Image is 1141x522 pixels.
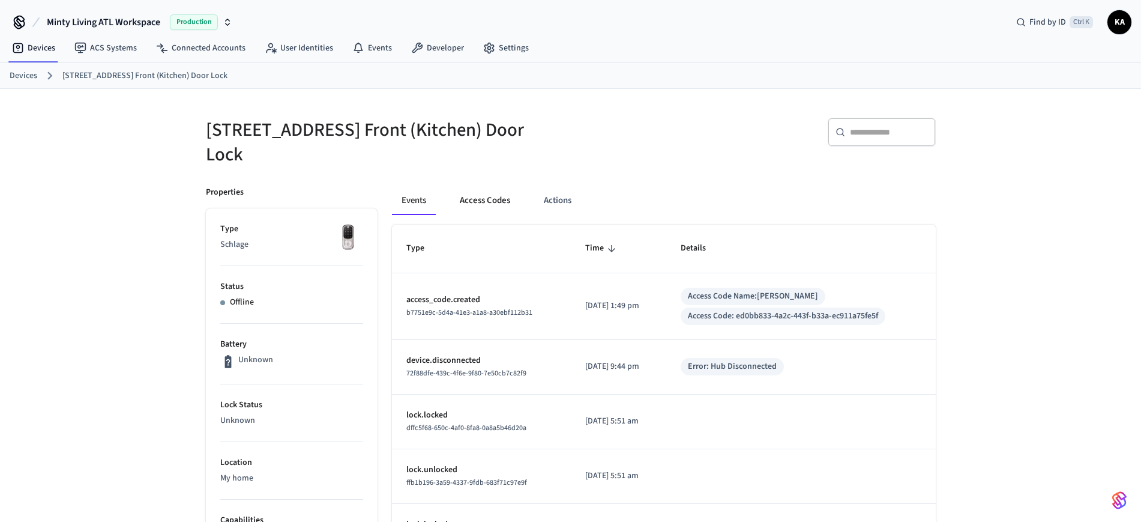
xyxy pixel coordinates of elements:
a: Devices [2,37,65,59]
button: Events [392,186,436,215]
span: Time [585,239,619,258]
p: Lock Status [220,399,363,411]
p: Properties [206,186,244,199]
p: Battery [220,338,363,351]
a: User Identities [255,37,343,59]
span: dffc5f68-650c-4af0-8fa8-0a8a5b46d20a [406,423,526,433]
div: ant example [392,186,936,215]
p: [DATE] 5:51 am [585,415,651,428]
p: device.disconnected [406,354,557,367]
span: ffb1b196-3a59-4337-9fdb-683f71c97e9f [406,478,527,488]
p: Location [220,457,363,469]
a: [STREET_ADDRESS] Front (Kitchen) Door Lock [62,70,227,82]
div: Find by IDCtrl K [1007,11,1103,33]
div: Access Code Name: [PERSON_NAME] [688,290,818,303]
a: Connected Accounts [146,37,255,59]
p: lock.locked [406,409,557,422]
a: Developer [402,37,474,59]
img: Yale Assure Touchscreen Wifi Smart Lock, Satin Nickel, Front [333,223,363,253]
a: Devices [10,70,37,82]
a: Events [343,37,402,59]
div: Error: Hub Disconnected [688,360,777,373]
p: lock.unlocked [406,464,557,476]
button: Actions [534,186,581,215]
p: access_code.created [406,294,557,306]
p: [DATE] 5:51 am [585,470,651,482]
span: Minty Living ATL Workspace [47,15,160,29]
p: [DATE] 9:44 pm [585,360,651,373]
h5: [STREET_ADDRESS] Front (Kitchen) Door Lock [206,118,564,167]
p: Unknown [220,414,363,427]
span: Ctrl K [1070,16,1093,28]
span: 72f88dfe-439c-4f6e-9f80-7e50cb7c82f9 [406,368,526,378]
p: Offline [230,296,254,309]
a: Settings [474,37,538,59]
span: b7751e9c-5d4a-41e3-a1a8-a30ebf112b31 [406,308,532,318]
p: [DATE] 1:49 pm [585,300,651,312]
p: Status [220,281,363,293]
div: Access Code: ed0bb833-4a2c-443f-b33a-ec911a75fe5f [688,310,878,323]
button: KA [1107,10,1131,34]
p: Unknown [238,354,273,366]
span: KA [1109,11,1130,33]
span: Production [170,14,218,30]
span: Details [681,239,721,258]
span: Type [406,239,440,258]
p: Type [220,223,363,235]
img: SeamLogoGradient.69752ec5.svg [1112,491,1127,510]
a: ACS Systems [65,37,146,59]
p: Schlage [220,238,363,251]
span: Find by ID [1029,16,1066,28]
p: My home [220,472,363,485]
button: Access Codes [450,186,520,215]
